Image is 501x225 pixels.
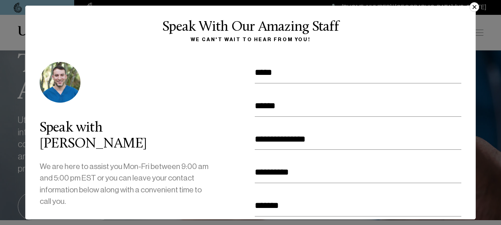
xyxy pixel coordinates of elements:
[469,2,479,12] button: ×
[40,62,80,103] img: photo
[40,161,210,208] p: We are here to assist you Mon-Fri between 9:00 am and 5:00 pm EST or you can leave your contact i...
[40,120,210,152] div: Speak with [PERSON_NAME]
[33,20,468,35] div: Speak With Our Amazing Staff
[33,35,468,44] div: We can't wait to hear from you!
